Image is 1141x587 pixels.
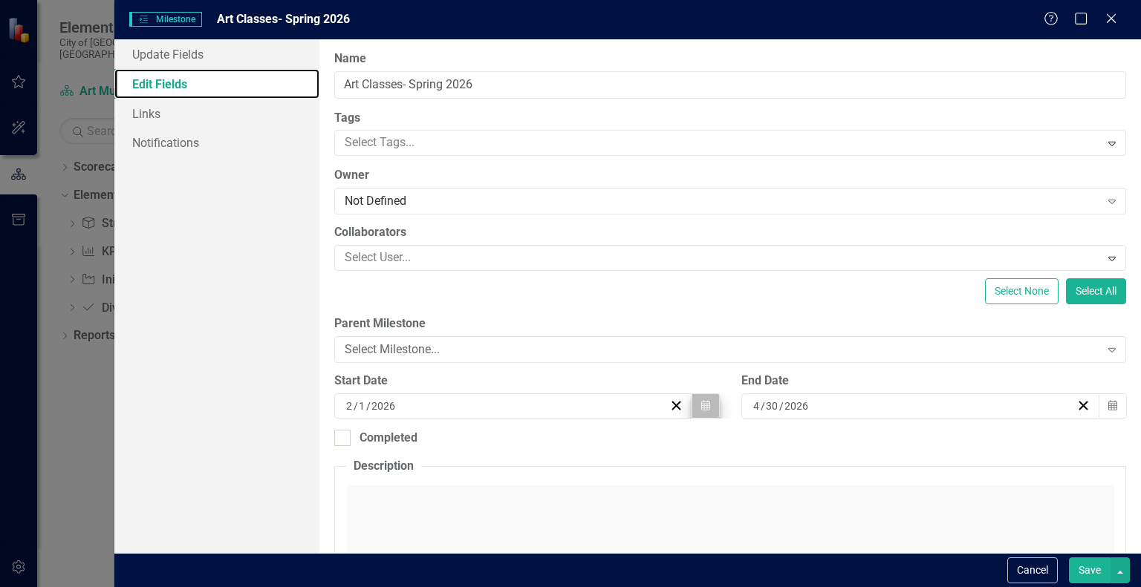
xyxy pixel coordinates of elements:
label: Collaborators [334,224,1126,241]
a: Links [114,99,319,128]
div: End Date [741,373,1126,390]
span: Art Classes- Spring 2026 [217,12,350,26]
span: / [779,399,784,413]
input: Milestone Name [334,71,1126,99]
div: Start Date [334,373,719,390]
span: / [366,399,371,413]
span: / [354,399,358,413]
a: Update Fields [114,39,319,69]
label: Parent Milestone [334,315,1126,332]
button: Select All [1066,278,1126,304]
a: Notifications [114,128,319,157]
button: Save [1069,557,1111,583]
div: Not Defined [345,193,1099,210]
a: Edit Fields [114,69,319,99]
div: Completed [360,430,417,447]
label: Name [334,50,1126,68]
button: Cancel [1007,557,1058,583]
span: Milestone [129,12,202,27]
label: Tags [334,110,1126,127]
button: Select None [985,278,1059,304]
div: Select Milestone... [345,341,1099,358]
legend: Description [346,458,421,475]
span: / [761,399,765,413]
label: Owner [334,167,1126,184]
